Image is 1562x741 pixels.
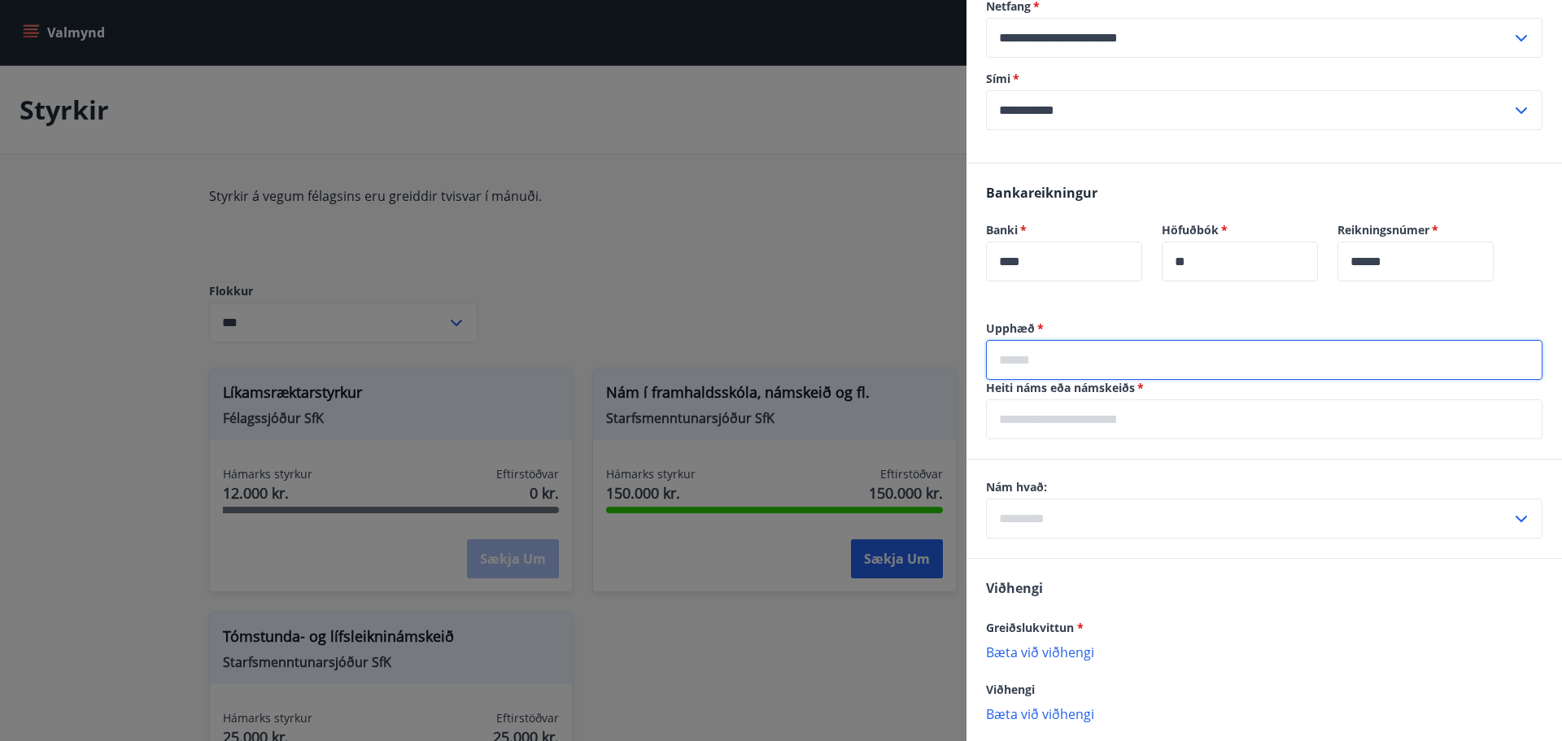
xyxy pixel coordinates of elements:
[986,643,1542,660] p: Bæta við viðhengi
[986,579,1043,597] span: Viðhengi
[986,222,1142,238] label: Banki
[986,399,1542,439] div: Heiti náms eða námskeiðs
[986,705,1542,721] p: Bæta við viðhengi
[986,71,1542,87] label: Sími
[986,682,1035,697] span: Viðhengi
[986,184,1097,202] span: Bankareikningur
[1162,222,1318,238] label: Höfuðbók
[1337,222,1494,238] label: Reikningsnúmer
[986,380,1542,396] label: Heiti náms eða námskeiðs
[986,620,1084,635] span: Greiðslukvittun
[986,340,1542,380] div: Upphæð
[986,320,1542,337] label: Upphæð
[986,479,1542,495] label: Nám hvað:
